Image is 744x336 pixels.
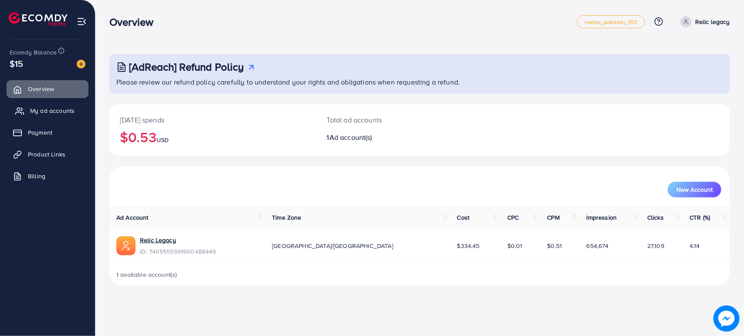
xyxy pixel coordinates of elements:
h3: [AdReach] Refund Policy [129,61,244,73]
span: Product Links [28,150,65,159]
span: CPC [507,213,519,222]
span: $334.45 [457,241,480,250]
p: Please review our refund policy carefully to understand your rights and obligations when requesti... [116,77,725,87]
a: Relic Legacy [140,236,216,244]
img: image [713,305,739,331]
span: New Account [676,187,713,193]
span: CPM [547,213,560,222]
h2: 1 [327,133,461,142]
span: [GEOGRAPHIC_DATA]/[GEOGRAPHIC_DATA] [272,241,393,250]
span: 4.14 [690,241,700,250]
span: Clicks [647,213,664,222]
button: New Account [668,182,721,197]
span: Ad account(s) [330,132,372,142]
img: ic-ads-acc.e4c84228.svg [116,236,136,255]
p: Relic legacy [695,17,730,27]
span: Ecomdy Balance [10,48,57,57]
a: My ad accounts [7,102,88,119]
span: Impression [587,213,617,222]
span: Time Zone [272,213,301,222]
a: Product Links [7,146,88,163]
img: menu [77,17,87,27]
span: USD [156,136,169,144]
a: Relic legacy [677,16,730,27]
span: 27,109 [647,241,664,250]
span: $0.51 [547,241,562,250]
a: Billing [7,167,88,185]
a: Payment [7,124,88,141]
img: image [77,60,85,68]
span: metap_pakistan_001 [584,19,638,25]
span: 1 available account(s) [116,270,177,279]
span: Cost [457,213,470,222]
a: metap_pakistan_001 [577,15,645,28]
span: ID: 7405555591600488449 [140,247,216,256]
p: Total ad accounts [327,115,461,125]
span: Billing [28,172,45,180]
span: Overview [28,85,54,93]
img: logo [9,12,68,26]
span: $15 [10,57,23,70]
span: Ad Account [116,213,149,222]
p: [DATE] spends [120,115,306,125]
h3: Overview [109,16,160,28]
h2: $0.53 [120,129,306,145]
span: My ad accounts [30,106,75,115]
span: Payment [28,128,52,137]
span: $0.01 [507,241,523,250]
a: Overview [7,80,88,98]
span: CTR (%) [690,213,710,222]
span: 654,674 [587,241,609,250]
